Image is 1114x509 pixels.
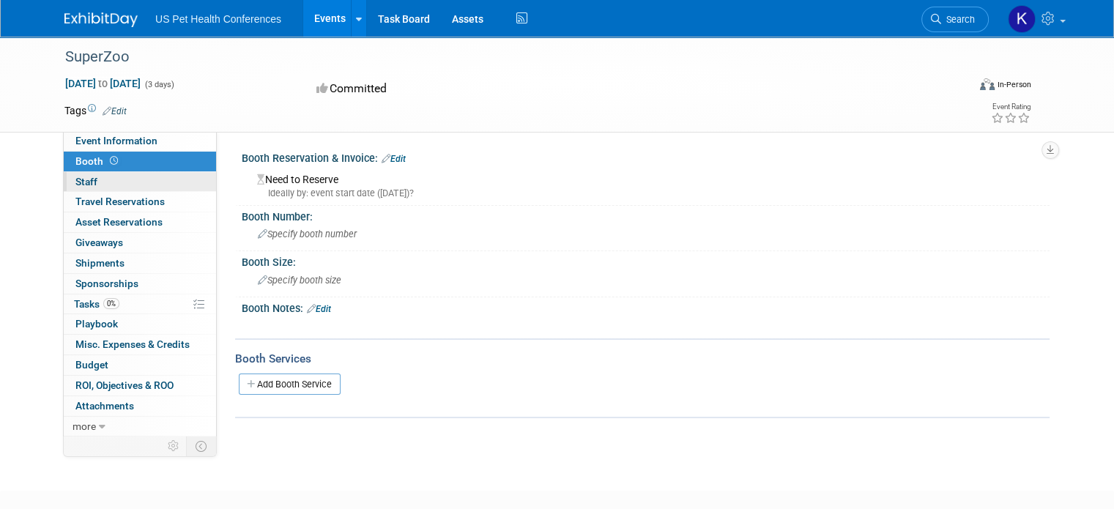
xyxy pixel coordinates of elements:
span: Specify booth number [258,229,357,239]
a: Edit [103,106,127,116]
div: Booth Services [235,351,1050,367]
span: US Pet Health Conferences [155,13,281,25]
span: Playbook [75,318,118,330]
span: Search [941,14,975,25]
div: Event Format [888,76,1031,98]
span: Giveaways [75,237,123,248]
span: 0% [103,298,119,309]
td: Tags [64,103,127,118]
a: Travel Reservations [64,192,216,212]
a: Staff [64,172,216,192]
td: Personalize Event Tab Strip [161,436,187,456]
img: Format-Inperson.png [980,78,995,90]
span: (3 days) [144,80,174,89]
a: Budget [64,355,216,375]
div: Need to Reserve [253,168,1039,200]
a: Edit [307,304,331,314]
a: Giveaways [64,233,216,253]
span: Booth not reserved yet [107,155,121,166]
span: Travel Reservations [75,196,165,207]
a: Sponsorships [64,274,216,294]
div: SuperZoo [60,44,949,70]
span: Attachments [75,400,134,412]
a: Misc. Expenses & Credits [64,335,216,354]
a: Event Information [64,131,216,151]
td: Toggle Event Tabs [187,436,217,456]
a: ROI, Objectives & ROO [64,376,216,395]
a: Add Booth Service [239,374,341,395]
span: ROI, Objectives & ROO [75,379,174,391]
a: Edit [382,154,406,164]
div: Booth Reservation & Invoice: [242,147,1050,166]
a: Shipments [64,253,216,273]
a: Search [921,7,989,32]
span: Asset Reservations [75,216,163,228]
div: Booth Number: [242,206,1050,224]
span: Tasks [74,298,119,310]
span: Budget [75,359,108,371]
div: Ideally by: event start date ([DATE])? [257,187,1039,200]
div: In-Person [997,79,1031,90]
a: Attachments [64,396,216,416]
div: Booth Size: [242,251,1050,270]
a: Tasks0% [64,294,216,314]
a: Booth [64,152,216,171]
span: Event Information [75,135,157,146]
span: Staff [75,176,97,187]
span: Misc. Expenses & Credits [75,338,190,350]
div: Committed [312,76,620,102]
span: [DATE] [DATE] [64,77,141,90]
div: Booth Notes: [242,297,1050,316]
span: to [96,78,110,89]
span: more [73,420,96,432]
a: Playbook [64,314,216,334]
div: Event Rating [991,103,1031,111]
span: Sponsorships [75,278,138,289]
span: Shipments [75,257,125,269]
a: Asset Reservations [64,212,216,232]
span: Booth [75,155,121,167]
img: Kyle Miguel [1008,5,1036,33]
a: more [64,417,216,436]
span: Specify booth size [258,275,341,286]
img: ExhibitDay [64,12,138,27]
